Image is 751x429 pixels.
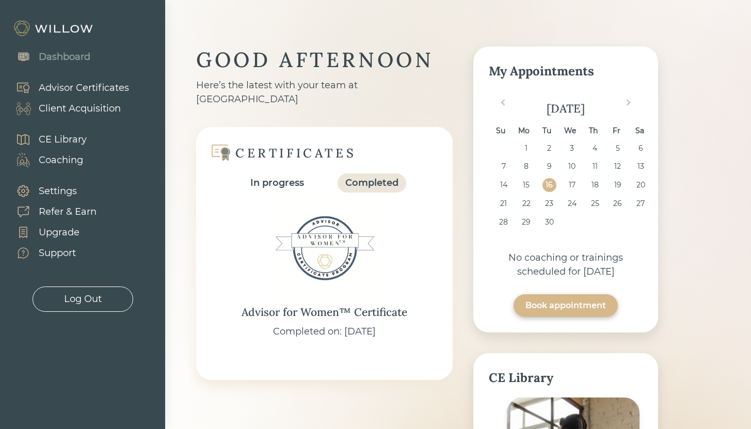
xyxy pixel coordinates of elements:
a: Dashboard [5,46,90,67]
div: Choose Friday, September 26th, 2025 [611,197,625,211]
div: Choose Tuesday, September 2nd, 2025 [542,141,556,155]
div: Choose Monday, September 22nd, 2025 [519,197,533,211]
div: Choose Saturday, September 13th, 2025 [634,160,648,173]
div: Book appointment [525,299,606,312]
a: Coaching [5,150,87,170]
div: Choose Friday, September 5th, 2025 [611,141,625,155]
div: Choose Tuesday, September 30th, 2025 [542,215,556,229]
div: Fr [610,124,624,138]
div: Choose Friday, September 19th, 2025 [611,178,625,192]
div: Th [586,124,600,138]
div: Choose Saturday, September 6th, 2025 [634,141,648,155]
div: Choose Sunday, September 21st, 2025 [497,197,510,211]
div: Choose Thursday, September 11th, 2025 [588,160,602,173]
div: Choose Thursday, September 18th, 2025 [588,178,602,192]
div: We [563,124,577,138]
div: Dashboard [39,50,90,64]
div: Choose Tuesday, September 9th, 2025 [542,160,556,173]
div: Choose Friday, September 12th, 2025 [611,160,625,173]
a: CE Library [5,129,87,150]
div: Choose Tuesday, September 23rd, 2025 [542,197,556,211]
a: Settings [5,181,97,201]
div: My Appointments [489,62,643,81]
div: Choose Wednesday, September 24th, 2025 [565,197,579,211]
div: Refer & Earn [39,205,97,219]
div: Completed on: [DATE] [273,325,376,339]
div: Choose Wednesday, September 17th, 2025 [565,178,579,192]
a: Advisor Certificates [5,77,129,98]
div: Choose Sunday, September 14th, 2025 [497,178,510,192]
div: Choose Thursday, September 4th, 2025 [588,141,602,155]
div: [DATE] [489,100,643,117]
div: Choose Wednesday, September 3rd, 2025 [565,141,579,155]
div: Choose Monday, September 1st, 2025 [519,141,533,155]
img: Advisor for Women™ Certificate Badge [273,197,376,300]
div: Choose Saturday, September 27th, 2025 [634,197,648,211]
div: Here’s the latest with your team at [GEOGRAPHIC_DATA] [196,78,453,106]
a: Upgrade [5,222,97,243]
a: Client Acquisition [5,98,129,119]
div: CE Library [489,369,643,387]
div: CERTIFICATES [235,145,356,161]
div: Log Out [64,292,102,306]
div: Tu [540,124,554,138]
div: Choose Sunday, September 7th, 2025 [497,160,510,173]
div: Choose Sunday, September 28th, 2025 [497,215,510,229]
div: Choose Saturday, September 20th, 2025 [634,178,648,192]
div: Choose Thursday, September 25th, 2025 [588,197,602,211]
img: Willow [13,20,95,37]
div: Coaching [39,153,83,167]
a: Refer & Earn [5,201,97,222]
div: Choose Monday, September 8th, 2025 [519,160,533,173]
div: Completed [345,176,398,190]
div: Su [493,124,507,138]
div: Sa [633,124,647,138]
div: GOOD AFTERNOON [196,46,453,73]
div: Support [39,246,76,260]
div: Advisor for Women™ Certificate [242,304,407,321]
div: Choose Tuesday, September 16th, 2025 [542,178,556,192]
button: Previous Month [493,97,510,114]
div: CE Library [39,133,87,147]
div: Mo [517,124,531,138]
div: Choose Monday, September 15th, 2025 [519,178,533,192]
div: Advisor Certificates [39,81,129,95]
div: month 2025-09 [492,141,639,234]
div: Choose Wednesday, September 10th, 2025 [565,160,579,173]
button: Next Month [621,97,638,114]
div: Upgrade [39,226,79,240]
div: Settings [39,184,77,198]
div: Choose Monday, September 29th, 2025 [519,215,533,229]
div: Client Acquisition [39,102,121,116]
div: In progress [250,176,304,190]
div: No coaching or trainings scheduled for [DATE] [489,251,643,279]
